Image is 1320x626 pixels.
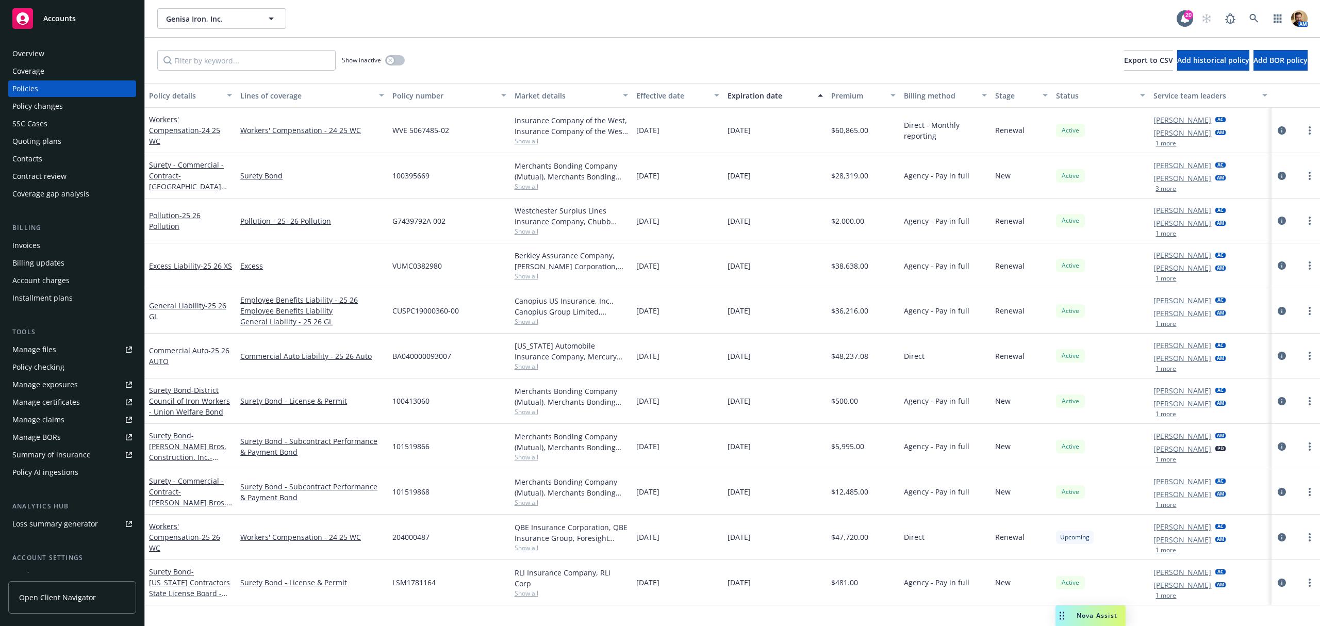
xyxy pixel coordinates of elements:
[728,577,751,588] span: [DATE]
[636,170,659,181] span: [DATE]
[1060,216,1081,225] span: Active
[12,151,42,167] div: Contacts
[8,447,136,463] a: Summary of insurance
[392,351,451,361] span: BA040000093007
[636,125,659,136] span: [DATE]
[1060,578,1081,587] span: Active
[8,186,136,202] a: Coverage gap analysis
[728,90,812,101] div: Expiration date
[995,170,1011,181] span: New
[723,83,827,108] button: Expiration date
[8,464,136,481] a: Policy AI ingestions
[1153,398,1211,409] a: [PERSON_NAME]
[728,351,751,361] span: [DATE]
[1156,502,1176,508] button: 1 more
[1153,385,1211,396] a: [PERSON_NAME]
[1124,50,1173,71] button: Export to CSV
[831,396,858,406] span: $500.00
[515,498,628,507] span: Show all
[831,90,885,101] div: Premium
[831,305,868,316] span: $36,216.00
[995,532,1025,542] span: Renewal
[1253,55,1308,65] span: Add BOR policy
[8,376,136,393] a: Manage exposures
[149,345,229,366] a: Commercial Auto
[8,4,136,33] a: Accounts
[636,90,708,101] div: Effective date
[636,486,659,497] span: [DATE]
[1303,305,1316,317] a: more
[240,125,384,136] a: Workers' Compensation - 24 25 WC
[904,351,925,361] span: Direct
[1153,580,1211,590] a: [PERSON_NAME]
[149,261,232,271] a: Excess Liability
[240,481,384,503] a: Surety Bond - Subcontract Performance & Payment Bond
[1052,83,1149,108] button: Status
[392,396,430,406] span: 100413060
[1276,170,1288,182] a: circleInformation
[1156,321,1176,327] button: 1 more
[728,170,751,181] span: [DATE]
[904,396,969,406] span: Agency - Pay in full
[149,521,220,553] a: Workers' Compensation
[240,316,384,327] a: General Liability - 25 26 GL
[149,301,226,321] a: General Liability
[8,223,136,233] div: Billing
[995,396,1011,406] span: New
[149,431,226,495] a: Surety Bond
[392,532,430,542] span: 204000487
[515,205,628,227] div: Westchester Surplus Lines Insurance Company, Chubb Group, Amwins
[12,255,64,271] div: Billing updates
[1153,205,1211,216] a: [PERSON_NAME]
[1153,218,1211,228] a: [PERSON_NAME]
[8,168,136,185] a: Contract review
[166,13,255,24] span: Genisa Iron, Inc.
[149,90,221,101] div: Policy details
[831,260,868,271] span: $38,638.00
[149,114,220,146] a: Workers' Compensation
[392,577,436,588] span: LSM1781164
[515,453,628,462] span: Show all
[728,532,751,542] span: [DATE]
[1276,350,1288,362] a: circleInformation
[995,305,1025,316] span: Renewal
[12,411,64,428] div: Manage claims
[8,45,136,62] a: Overview
[240,577,384,588] a: Surety Bond - License & Permit
[12,341,56,358] div: Manage files
[240,532,384,542] a: Workers' Compensation - 24 25 WC
[1156,186,1176,192] button: 3 more
[515,272,628,281] span: Show all
[149,171,227,202] span: - [GEOGRAPHIC_DATA] Bond
[904,577,969,588] span: Agency - Pay in full
[12,186,89,202] div: Coverage gap analysis
[236,83,388,108] button: Lines of coverage
[240,90,373,101] div: Lines of coverage
[240,170,384,181] a: Surety Bond
[636,396,659,406] span: [DATE]
[8,272,136,289] a: Account charges
[1244,8,1264,29] a: Search
[515,250,628,272] div: Berkley Assurance Company, [PERSON_NAME] Corporation, [GEOGRAPHIC_DATA]
[43,14,76,23] span: Accounts
[12,80,38,97] div: Policies
[12,133,61,150] div: Quoting plans
[515,295,628,317] div: Canopius US Insurance, Inc., Canopius Group Limited, Amwins
[12,272,70,289] div: Account charges
[515,589,628,598] span: Show all
[831,170,868,181] span: $28,319.00
[12,376,78,393] div: Manage exposures
[1060,351,1081,360] span: Active
[827,83,900,108] button: Premium
[8,133,136,150] a: Quoting plans
[1267,8,1288,29] a: Switch app
[515,431,628,453] div: Merchants Bonding Company (Mutual), Merchants Bonding Company
[831,441,864,452] span: $5,995.00
[1156,275,1176,282] button: 1 more
[8,429,136,446] a: Manage BORs
[636,305,659,316] span: [DATE]
[240,294,384,316] a: Employee Benefits Liability - 25 26 Employee Benefits Liability
[515,115,628,137] div: Insurance Company of the West, Insurance Company of the West (ICW)
[1060,306,1081,316] span: Active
